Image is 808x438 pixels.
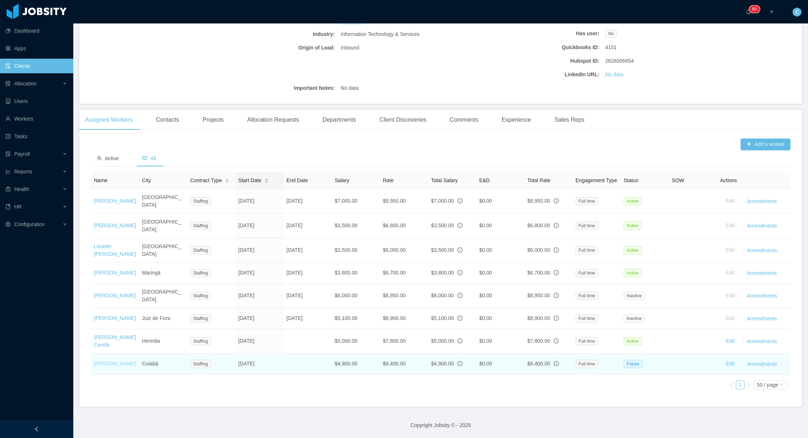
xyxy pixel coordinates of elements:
span: Staffing [190,292,211,300]
span: info-circle [457,293,462,298]
a: No data [605,71,623,78]
span: info-circle [457,247,462,253]
span: Inactive [624,314,645,323]
span: $5,100.00 [431,315,454,321]
span: City [142,177,151,183]
span: 4151 [605,44,617,51]
span: Start Date [238,177,261,184]
td: [GEOGRAPHIC_DATA] [139,189,187,214]
i: icon: solution [5,81,11,86]
a: Amendments [747,270,777,276]
button: Edit [720,290,741,302]
span: Total Rate [527,177,550,183]
td: $8,900.00 [380,308,428,329]
span: Salary [335,177,349,183]
span: info-circle [554,338,559,343]
td: Juiz de Fora [139,308,187,329]
span: Health [14,186,29,192]
span: Actions [720,177,737,183]
a: [PERSON_NAME] Centlik [94,334,136,348]
button: Edit [720,244,741,256]
span: $0.00 [479,338,492,344]
button: Edit [720,195,741,207]
div: Allocation Requests [241,110,305,130]
td: $7,000.00 [332,189,380,214]
span: Staffing [190,269,211,277]
span: info-circle [457,223,462,228]
button: icon: plusAdd a worker [741,139,790,150]
button: Edit [720,267,741,279]
span: $8,950.00 [527,292,550,298]
a: Amendments [747,292,777,298]
i: icon: right [747,383,751,387]
div: Contacts [150,110,185,130]
span: Full time [576,222,598,230]
td: $5,100.00 [332,308,380,329]
td: $8,950.00 [380,284,428,308]
a: [PERSON_NAME] [94,270,136,276]
div: Departments [317,110,362,130]
i: icon: plus [769,9,774,14]
span: No [605,30,617,38]
td: [DATE] [284,284,332,308]
span: $6,000.00 [527,247,550,253]
a: Amendments [747,222,777,228]
td: $6,000.00 [332,284,380,308]
td: [DATE] [284,214,332,238]
i: icon: medicine-box [5,187,11,192]
span: Full time [576,360,598,368]
span: C [795,8,799,16]
a: [PERSON_NAME] [94,198,136,204]
span: Future [624,360,642,368]
td: [DATE] [284,308,332,329]
span: Staffing [190,337,211,345]
span: $3,500.00 [431,247,454,253]
a: 1 [736,381,744,389]
span: Full time [576,269,598,277]
td: $6,000.00 [380,238,428,263]
span: $3,800.00 [431,270,454,276]
a: Amendments [747,338,777,344]
i: icon: file-protect [5,151,11,157]
li: Previous Page [727,380,736,389]
sup: 80 [749,5,760,13]
span: $3,500.00 [431,222,454,228]
span: Rate [383,177,394,183]
b: Origin of Lead: [209,44,335,52]
td: $8,950.00 [380,189,428,214]
i: icon: bell [746,9,751,14]
td: $3,500.00 [332,214,380,238]
span: All [142,155,156,161]
span: info-circle [554,361,559,366]
td: [DATE] [235,189,283,214]
i: icon: setting [5,222,11,227]
b: Quickbooks ID: [473,44,599,51]
span: Status [624,177,638,183]
a: icon: appstoreApps [5,41,67,56]
span: Engagement Type [576,177,617,183]
i: icon: book [5,204,11,209]
span: HR [14,204,22,210]
b: Hubspot ID: [473,57,599,65]
td: [DATE] [235,354,283,375]
span: info-circle [457,338,462,343]
a: icon: robotUsers [5,94,67,108]
span: $7,000.00 [431,198,454,204]
td: [DATE] [235,284,283,308]
td: [DATE] [284,189,332,214]
a: [PERSON_NAME] [94,292,136,298]
i: icon: read [142,155,147,161]
span: Staffing [190,197,211,205]
td: [DATE] [284,238,332,263]
span: Contract Type [190,177,222,184]
span: Allocation [14,81,37,87]
button: Edit [720,313,741,324]
span: info-circle [457,270,462,275]
span: $4,900.00 [431,361,454,367]
span: $0.00 [479,222,492,228]
span: info-circle [554,270,559,275]
b: LinkedIn URL: [473,71,599,78]
span: $8,900.00 [527,315,550,321]
span: Full time [576,197,598,205]
span: Active [624,197,642,205]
